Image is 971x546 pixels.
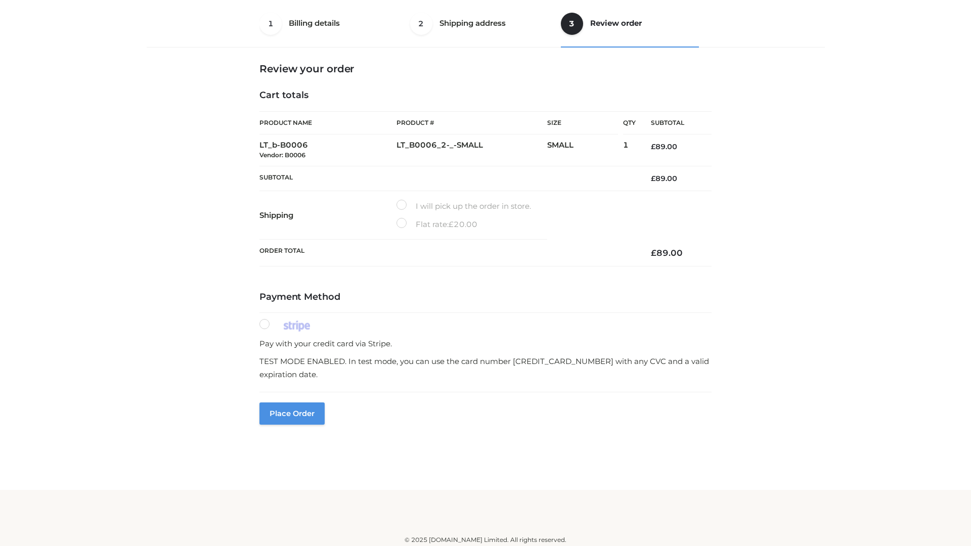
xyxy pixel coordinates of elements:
td: LT_B0006_2-_-SMALL [396,134,547,166]
h4: Payment Method [259,292,712,303]
small: Vendor: B0006 [259,151,305,159]
span: £ [449,219,454,229]
p: Pay with your credit card via Stripe. [259,337,712,350]
h4: Cart totals [259,90,712,101]
bdi: 89.00 [651,142,677,151]
div: © 2025 [DOMAIN_NAME] Limited. All rights reserved. [150,535,821,545]
th: Subtotal [636,112,712,134]
th: Shipping [259,191,396,240]
td: SMALL [547,134,623,166]
th: Qty [623,111,636,134]
th: Subtotal [259,166,636,191]
span: £ [651,142,655,151]
label: I will pick up the order in store. [396,200,531,213]
bdi: 89.00 [651,248,683,258]
th: Order Total [259,240,636,266]
td: LT_b-B0006 [259,134,396,166]
bdi: 89.00 [651,174,677,183]
button: Place order [259,402,325,425]
td: 1 [623,134,636,166]
span: £ [651,248,656,258]
bdi: 20.00 [449,219,477,229]
th: Size [547,112,618,134]
th: Product # [396,111,547,134]
p: TEST MODE ENABLED. In test mode, you can use the card number [CREDIT_CARD_NUMBER] with any CVC an... [259,355,712,381]
label: Flat rate: [396,218,477,231]
span: £ [651,174,655,183]
h3: Review your order [259,63,712,75]
th: Product Name [259,111,396,134]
